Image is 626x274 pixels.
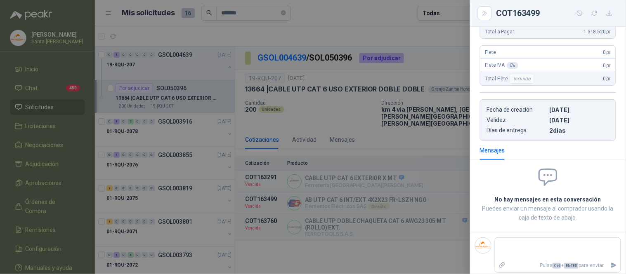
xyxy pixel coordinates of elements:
[507,62,519,69] div: 0 %
[606,30,611,34] span: ,00
[509,258,607,273] p: Pulsa + para enviar
[480,195,616,204] h2: No hay mensajes en esta conversación
[485,49,496,55] span: Flete
[485,62,519,69] span: Flete IVA
[603,63,611,68] span: 0
[485,74,536,84] span: Total Flete
[475,238,491,253] img: Company Logo
[485,29,514,35] span: Total a Pagar
[606,50,611,55] span: ,00
[496,7,616,20] div: COT163499
[487,106,546,113] p: Fecha de creación
[564,263,579,269] span: ENTER
[487,127,546,134] p: Días de entrega
[510,74,534,84] div: Incluido
[495,258,509,273] label: Adjuntar archivos
[607,258,621,273] button: Enviar
[480,204,616,222] p: Puedes enviar un mensaje al comprador usando la caja de texto de abajo.
[550,127,609,134] p: 2 dias
[603,76,611,82] span: 0
[606,77,611,81] span: ,00
[603,49,611,55] span: 0
[553,263,561,269] span: Ctrl
[550,117,609,124] p: [DATE]
[550,106,609,113] p: [DATE]
[480,146,505,155] div: Mensajes
[606,63,611,68] span: ,00
[487,117,546,124] p: Validez
[480,8,490,18] button: Close
[584,29,611,35] span: 1.318.520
